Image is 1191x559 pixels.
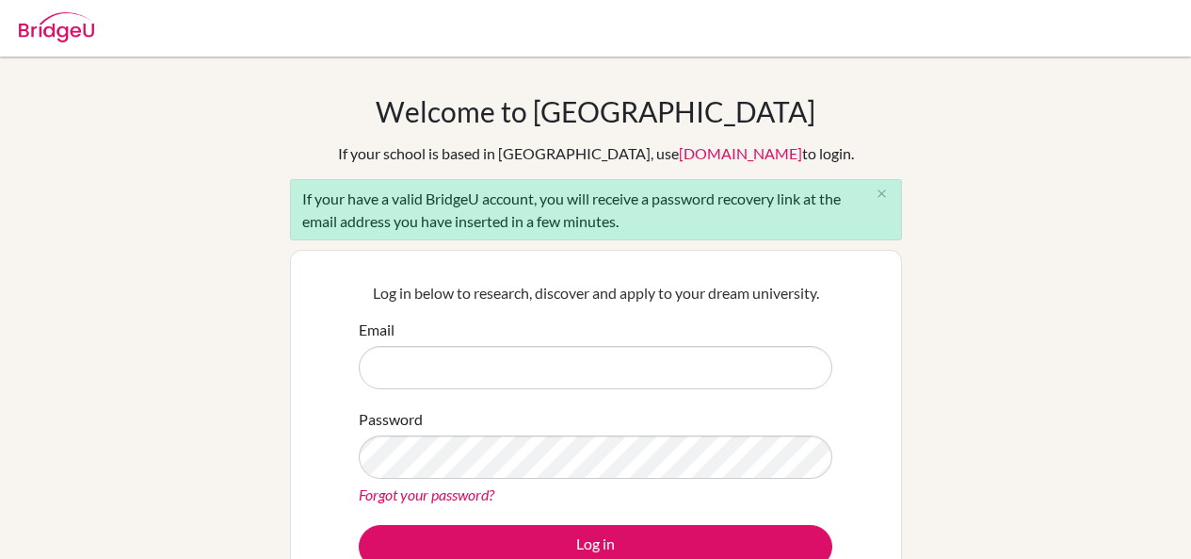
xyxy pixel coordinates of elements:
div: If your school is based in [GEOGRAPHIC_DATA], use to login. [338,142,854,165]
label: Password [359,408,423,431]
h1: Welcome to [GEOGRAPHIC_DATA] [376,94,815,128]
div: If your have a valid BridgeU account, you will receive a password recovery link at the email addr... [290,179,902,240]
img: Bridge-U [19,12,94,42]
button: Close [863,180,901,208]
a: Forgot your password? [359,485,494,503]
label: Email [359,319,394,341]
a: [DOMAIN_NAME] [679,144,802,162]
i: close [875,187,889,201]
p: Log in below to research, discover and apply to your dream university. [359,282,832,304]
